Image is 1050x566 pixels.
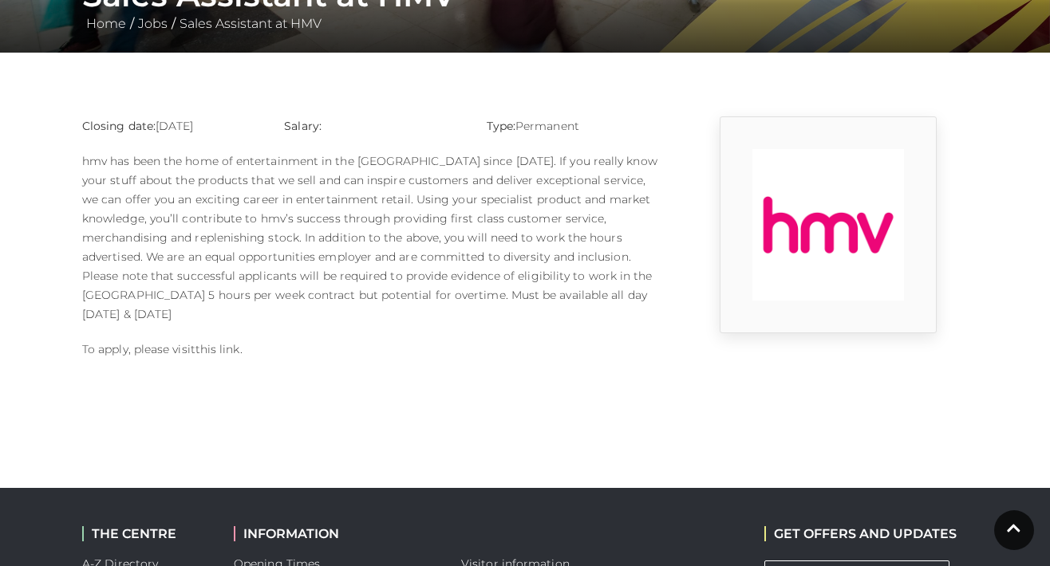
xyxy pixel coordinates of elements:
p: hmv has been the home of entertainment in the [GEOGRAPHIC_DATA] since [DATE]. If you really know ... [82,151,665,324]
p: Permanent [487,116,665,136]
a: Jobs [134,16,172,31]
a: Sales Assistant at HMV [176,16,326,31]
strong: Type: [487,119,515,133]
a: Home [82,16,130,31]
h2: INFORMATION [234,526,437,541]
a: this link [195,342,240,356]
p: [DATE] [82,116,260,136]
p: To apply, please visit . [82,340,665,359]
strong: Salary: [284,119,322,133]
h2: GET OFFERS AND UPDATES [764,526,957,541]
strong: Closing date: [82,119,156,133]
img: 9_1554821655_pX3E.png [752,149,904,301]
h2: THE CENTRE [82,526,210,541]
